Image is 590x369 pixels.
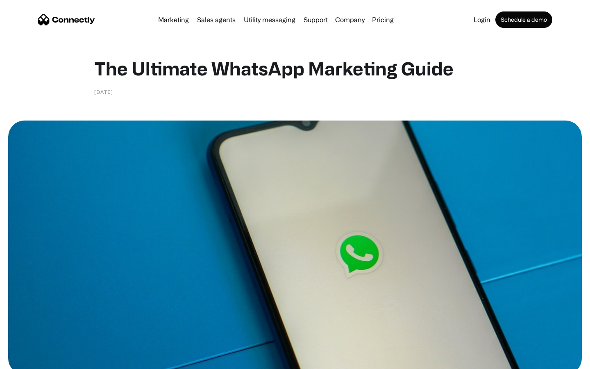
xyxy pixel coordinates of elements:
[194,16,239,23] a: Sales agents
[16,355,49,366] ul: Language list
[94,88,113,96] div: [DATE]
[300,16,331,23] a: Support
[369,16,397,23] a: Pricing
[495,11,552,28] a: Schedule a demo
[155,16,192,23] a: Marketing
[8,355,49,366] aside: Language selected: English
[94,57,496,80] h1: The Ultimate WhatsApp Marketing Guide
[470,16,494,23] a: Login
[241,16,299,23] a: Utility messaging
[335,14,365,25] div: Company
